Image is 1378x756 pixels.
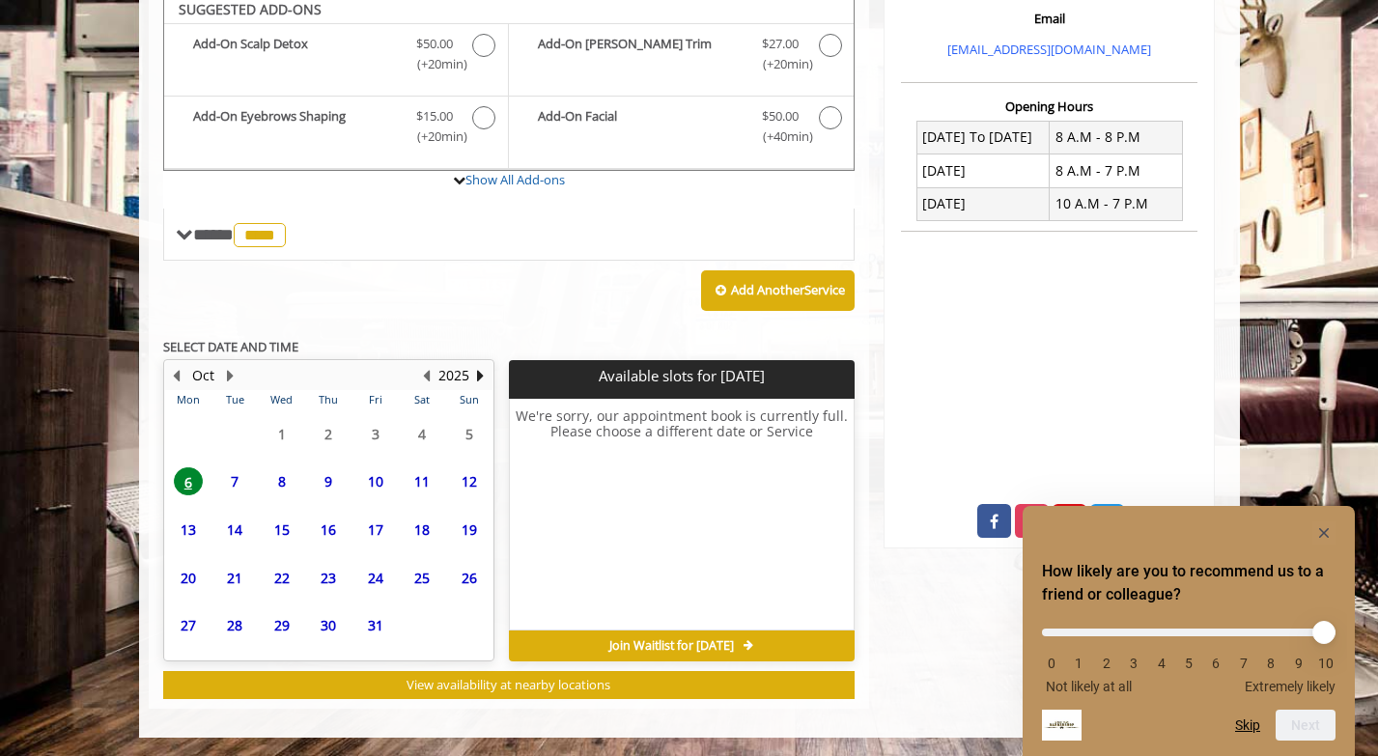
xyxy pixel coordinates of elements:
span: (+20min ) [751,54,808,74]
td: Select day7 [211,458,258,506]
h2: How likely are you to recommend us to a friend or colleague? Select an option from 0 to 10, with ... [1042,560,1336,606]
td: 8 A.M - 7 P.M [1050,154,1183,187]
span: 25 [408,564,436,592]
td: Select day9 [305,458,352,506]
td: Select day18 [399,506,445,554]
span: 19 [455,516,484,544]
label: Add-On Beard Trim [519,34,844,79]
span: $50.00 [762,106,799,126]
span: 6 [174,467,203,495]
span: 23 [314,564,343,592]
li: 4 [1152,656,1171,671]
th: Tue [211,390,258,409]
span: 27 [174,611,203,639]
h3: Opening Hours [901,99,1197,113]
td: Select day10 [352,458,398,506]
td: Select day25 [399,553,445,602]
b: Add-On Scalp Detox [193,34,397,74]
td: 8 A.M - 8 P.M [1050,121,1183,154]
span: $50.00 [416,34,453,54]
a: [EMAIL_ADDRESS][DOMAIN_NAME] [947,41,1151,58]
td: Select day20 [165,553,211,602]
label: Add-On Eyebrows Shaping [174,106,498,152]
h6: We're sorry, our appointment book is currently full. Please choose a different date or Service [510,408,854,623]
td: Select day23 [305,553,352,602]
td: Select day24 [352,553,398,602]
button: View availability at nearby locations [163,671,856,699]
td: [DATE] [916,187,1050,220]
th: Thu [305,390,352,409]
button: Skip [1235,717,1260,733]
span: Extremely likely [1245,679,1336,694]
b: Add-On Facial [538,106,743,147]
td: [DATE] [916,154,1050,187]
span: 7 [220,467,249,495]
td: Select day13 [165,506,211,554]
span: 24 [361,564,390,592]
span: $27.00 [762,34,799,54]
a: Show All Add-ons [465,171,565,188]
td: Select day17 [352,506,398,554]
td: Select day29 [258,602,304,650]
button: Add AnotherService [701,270,855,311]
span: 12 [455,467,484,495]
td: Select day11 [399,458,445,506]
label: Add-On Facial [519,106,844,152]
button: Next Year [473,365,489,386]
td: Select day12 [445,458,492,506]
span: 9 [314,467,343,495]
li: 10 [1316,656,1336,671]
span: 14 [220,516,249,544]
span: 15 [267,516,296,544]
span: 30 [314,611,343,639]
span: 8 [267,467,296,495]
b: Add-On Eyebrows Shaping [193,106,397,147]
span: 28 [220,611,249,639]
td: Select day22 [258,553,304,602]
li: 8 [1261,656,1280,671]
li: 5 [1179,656,1198,671]
td: Select day16 [305,506,352,554]
td: Select day8 [258,458,304,506]
button: Previous Year [419,365,435,386]
span: 31 [361,611,390,639]
label: Add-On Scalp Detox [174,34,498,79]
span: Join Waitlist for [DATE] [609,638,734,654]
button: Hide survey [1312,521,1336,545]
span: 11 [408,467,436,495]
span: Not likely at all [1046,679,1132,694]
span: 16 [314,516,343,544]
td: 10 A.M - 7 P.M [1050,187,1183,220]
span: 20 [174,564,203,592]
span: (+20min ) [406,126,463,147]
td: Select day19 [445,506,492,554]
li: 6 [1206,656,1225,671]
button: 2025 [438,365,469,386]
span: (+20min ) [406,54,463,74]
th: Sat [399,390,445,409]
b: SELECT DATE AND TIME [163,338,298,355]
span: 22 [267,564,296,592]
td: Select day27 [165,602,211,650]
span: 26 [455,564,484,592]
span: (+40min ) [751,126,808,147]
span: 18 [408,516,436,544]
td: Select day14 [211,506,258,554]
button: Oct [192,365,214,386]
button: Next Month [223,365,239,386]
span: 29 [267,611,296,639]
td: Select day30 [305,602,352,650]
li: 9 [1289,656,1308,671]
th: Sun [445,390,492,409]
td: [DATE] To [DATE] [916,121,1050,154]
td: Select day15 [258,506,304,554]
th: Wed [258,390,304,409]
div: How likely are you to recommend us to a friend or colleague? Select an option from 0 to 10, with ... [1042,521,1336,741]
li: 0 [1042,656,1061,671]
td: Select day28 [211,602,258,650]
span: 10 [361,467,390,495]
span: 21 [220,564,249,592]
th: Fri [352,390,398,409]
p: Available slots for [DATE] [517,368,847,384]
